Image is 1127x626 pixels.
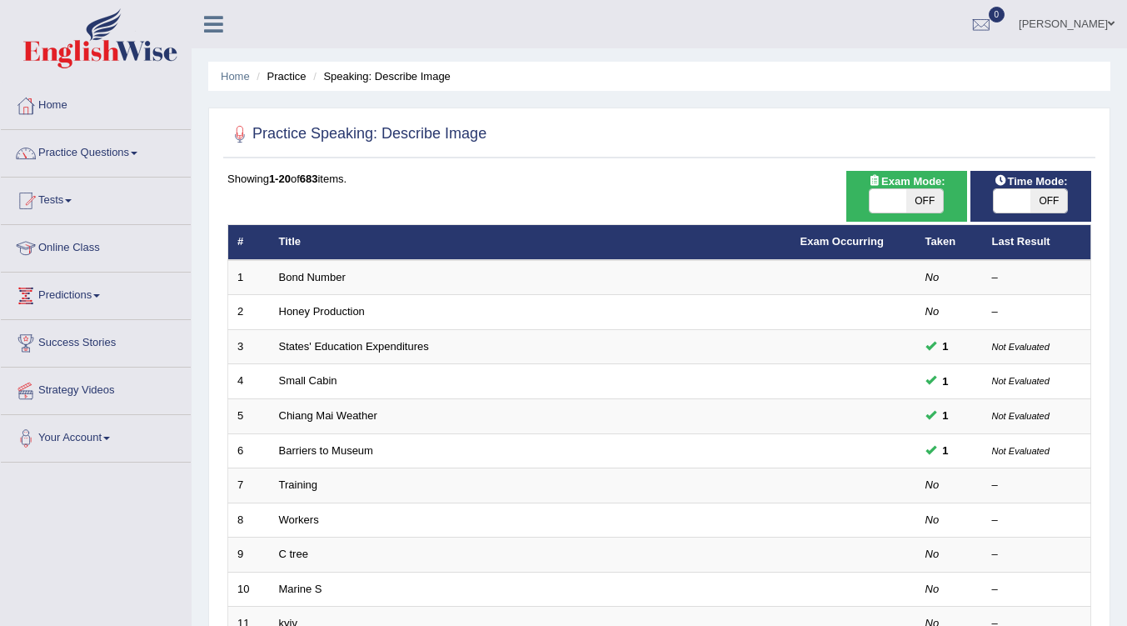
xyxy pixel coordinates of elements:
a: Predictions [1,273,191,314]
a: Chiang Mai Weather [279,409,377,422]
small: Not Evaluated [992,342,1050,352]
a: Small Cabin [279,374,337,387]
span: You can still take this question [936,338,955,355]
td: 9 [228,538,270,573]
a: Strategy Videos [1,368,191,409]
a: Your Account [1,415,191,457]
td: 5 [228,399,270,434]
b: 683 [300,173,318,185]
span: You can still take this question [936,442,955,459]
a: Exam Occurring [800,235,884,248]
a: Home [1,83,191,124]
th: Title [270,225,791,260]
a: Bond Number [279,271,346,283]
td: 7 [228,468,270,503]
li: Practice [252,68,306,84]
span: OFF [1030,189,1067,213]
a: Barriers to Museum [279,444,373,457]
a: Training [279,478,317,491]
a: Marine S [279,583,322,595]
em: No [925,305,940,318]
span: Time Mode: [987,173,1074,190]
div: Showing of items. [227,171,1091,187]
a: C tree [279,548,308,560]
a: Online Class [1,225,191,267]
td: 8 [228,503,270,538]
td: 10 [228,572,270,607]
small: Not Evaluated [992,411,1050,421]
a: Practice Questions [1,130,191,172]
a: Home [221,70,250,83]
td: 1 [228,260,270,295]
div: Show exams occurring in exams [846,171,967,222]
span: You can still take this question [936,407,955,424]
th: # [228,225,270,260]
td: 6 [228,433,270,468]
th: Taken [916,225,983,260]
span: You can still take this question [936,373,955,390]
a: Honey Production [279,305,365,318]
th: Last Result [983,225,1091,260]
em: No [925,478,940,491]
div: – [992,513,1082,528]
div: – [992,582,1082,598]
div: – [992,478,1082,493]
a: Success Stories [1,320,191,362]
div: – [992,304,1082,320]
em: No [925,548,940,560]
td: 4 [228,364,270,399]
small: Not Evaluated [992,446,1050,456]
div: – [992,270,1082,286]
small: Not Evaluated [992,376,1050,386]
td: 2 [228,295,270,330]
em: No [925,583,940,595]
div: – [992,547,1082,563]
h2: Practice Speaking: Describe Image [227,122,486,147]
li: Speaking: Describe Image [309,68,451,84]
em: No [925,513,940,526]
em: No [925,271,940,283]
a: States' Education Expenditures [279,340,429,353]
span: Exam Mode: [861,173,951,190]
a: Tests [1,178,191,219]
b: 1-20 [269,173,291,185]
a: Workers [279,513,319,526]
td: 3 [228,329,270,364]
span: 0 [989,7,1005,23]
span: OFF [906,189,943,213]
